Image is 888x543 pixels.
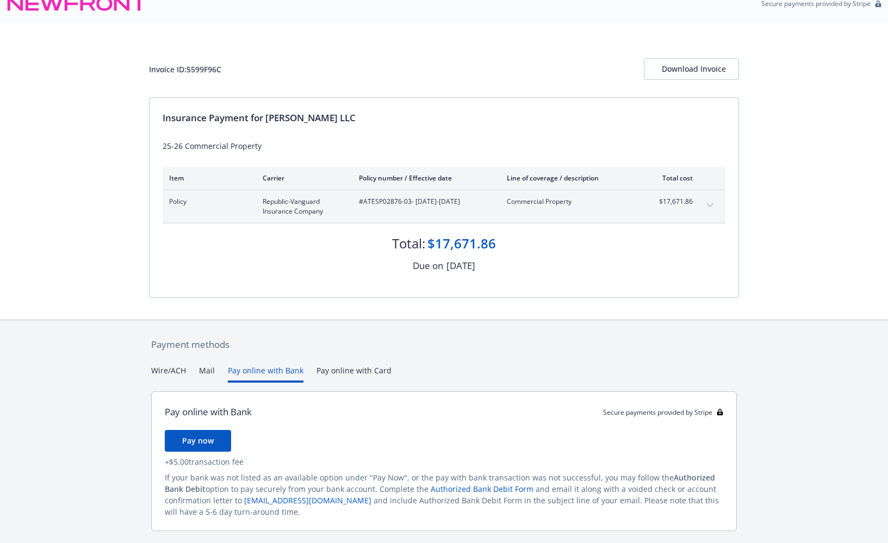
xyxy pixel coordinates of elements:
div: PolicyRepublic-Vanguard Insurance Company#ATESP02876-03- [DATE]-[DATE]Commercial Property$17,671.... [163,190,725,223]
div: Secure payments provided by Stripe [603,408,723,417]
span: Authorized Bank Debit [165,472,715,494]
button: Pay online with Bank [228,365,303,383]
div: Item [169,173,245,183]
div: Total cost [652,173,693,183]
div: Download Invoice [662,59,721,79]
a: Authorized Bank Debit Form [431,484,533,494]
button: Pay now [165,430,231,452]
span: Commercial Property [507,197,635,207]
span: Policy [169,197,245,207]
button: expand content [701,197,719,214]
div: Total: [392,234,425,253]
span: Republic-Vanguard Insurance Company [263,197,341,216]
button: Download Invoice [644,58,739,80]
button: Mail [199,365,215,383]
div: $17,671.86 [427,234,496,253]
span: #ATESP02876-03 - [DATE]-[DATE] [359,197,489,207]
div: If your bank was not listed as an available option under "Pay Now", or the pay with bank transact... [165,472,723,517]
button: Pay online with Card [316,365,392,383]
span: Pay now [182,435,214,446]
span: $17,671.86 [652,197,693,207]
div: + $5.00 transaction fee [165,456,723,467]
div: Payment methods [151,338,737,352]
div: 25-26 Commercial Property [163,140,725,152]
button: Wire/ACH [151,365,186,383]
div: Carrier [263,173,341,183]
div: Insurance Payment for [PERSON_NAME] LLC [163,111,725,125]
div: [DATE] [446,259,475,273]
div: Line of coverage / description [507,173,635,183]
a: [EMAIL_ADDRESS][DOMAIN_NAME] [244,495,371,505]
div: Due on [413,259,443,273]
div: Invoice ID: 5599F96C [149,64,221,75]
div: Policy number / Effective date [359,173,489,183]
div: Pay online with Bank [165,405,252,419]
